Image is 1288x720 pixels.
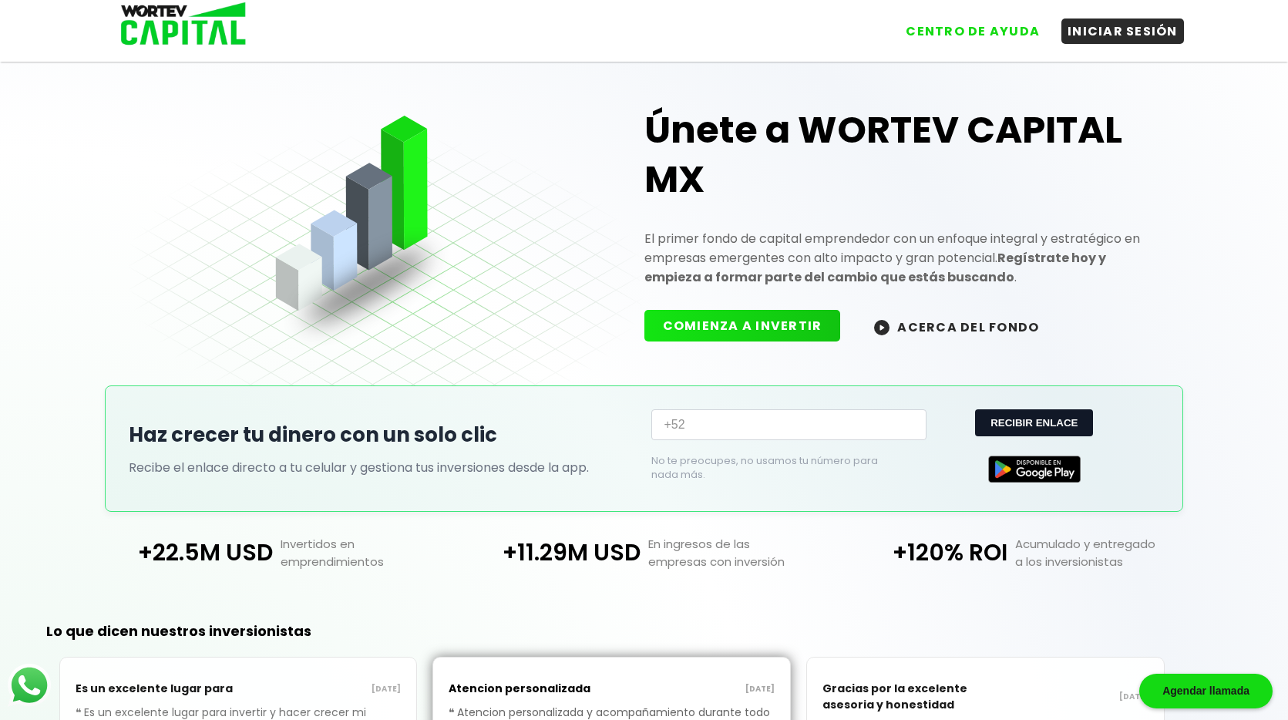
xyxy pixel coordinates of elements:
h1: Únete a WORTEV CAPITAL MX [644,106,1159,204]
p: [DATE] [238,683,401,695]
img: Google Play [988,456,1081,483]
div: Agendar llamada [1139,674,1273,708]
img: wortev-capital-acerca-del-fondo [874,320,889,335]
button: RECIBIR ENLACE [975,409,1093,436]
p: +22.5M USD [93,535,273,570]
p: Atencion personalizada [449,673,611,705]
button: COMIENZA A INVERTIR [644,310,841,341]
p: +120% ROI [828,535,1007,570]
span: ❝ [76,705,84,720]
p: Acumulado y entregado a los inversionistas [1007,535,1195,570]
p: [DATE] [612,683,775,695]
strong: Regístrate hoy y empieza a formar parte del cambio que estás buscando [644,249,1106,286]
a: COMIENZA A INVERTIR [644,317,856,335]
p: No te preocupes, no usamos tu número para nada más. [651,454,901,482]
a: INICIAR SESIÓN [1046,7,1184,44]
button: INICIAR SESIÓN [1061,19,1184,44]
img: logos_whatsapp-icon.242b2217.svg [8,664,51,707]
p: [DATE] [985,691,1148,703]
p: El primer fondo de capital emprendedor con un enfoque integral y estratégico en empresas emergent... [644,229,1159,287]
p: Recibe el enlace directo a tu celular y gestiona tus inversiones desde la app. [129,458,636,477]
a: CENTRO DE AYUDA [884,7,1046,44]
button: CENTRO DE AYUDA [900,19,1046,44]
p: En ingresos de las empresas con inversión [641,535,828,570]
p: Es un excelente lugar para [76,673,238,705]
p: Invertidos en emprendimientos [273,535,460,570]
button: ACERCA DEL FONDO [856,310,1058,343]
h2: Haz crecer tu dinero con un solo clic [129,420,636,450]
p: +11.29M USD [460,535,640,570]
span: ❝ [449,705,457,720]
